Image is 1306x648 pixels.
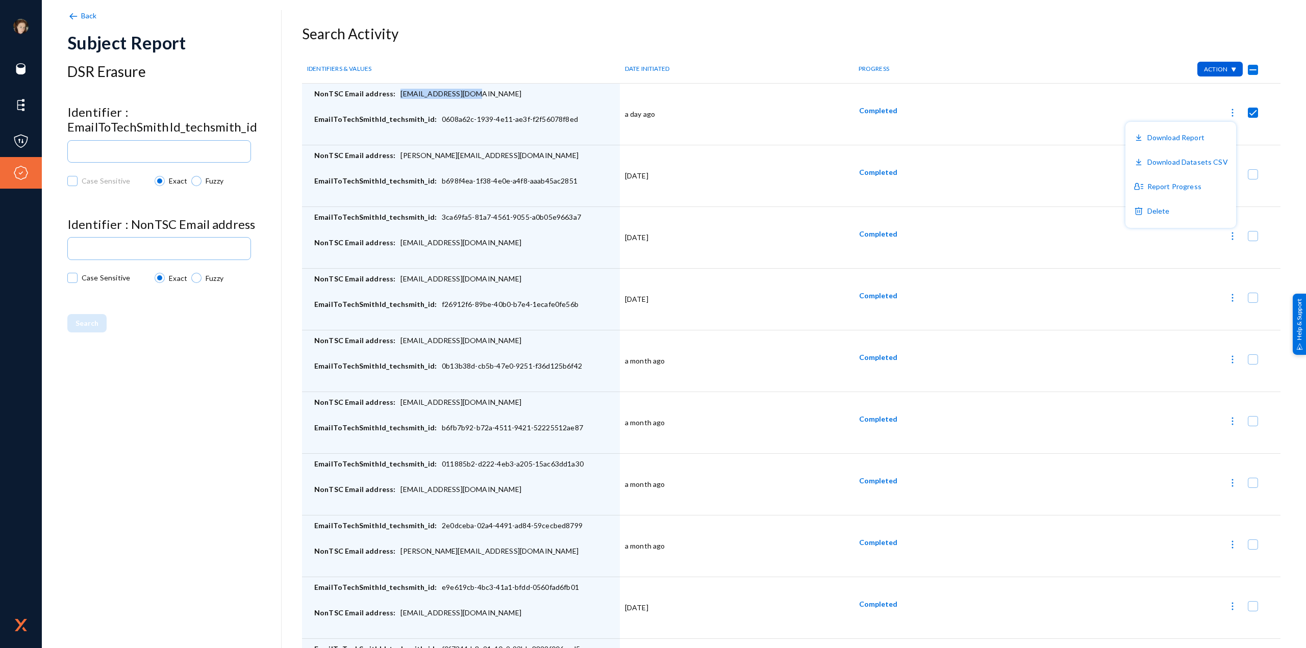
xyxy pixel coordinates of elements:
[1134,158,1143,167] img: icon-download.svg
[1134,133,1143,142] img: icon-download.svg
[1134,206,1143,216] img: icon-delete.svg
[1125,199,1236,224] button: Delete
[1125,150,1236,175] button: Download Datasets CSV
[1134,182,1143,191] img: icon-subject-data.svg
[1125,126,1236,150] button: Download Report
[1125,175,1236,199] button: Report Progress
